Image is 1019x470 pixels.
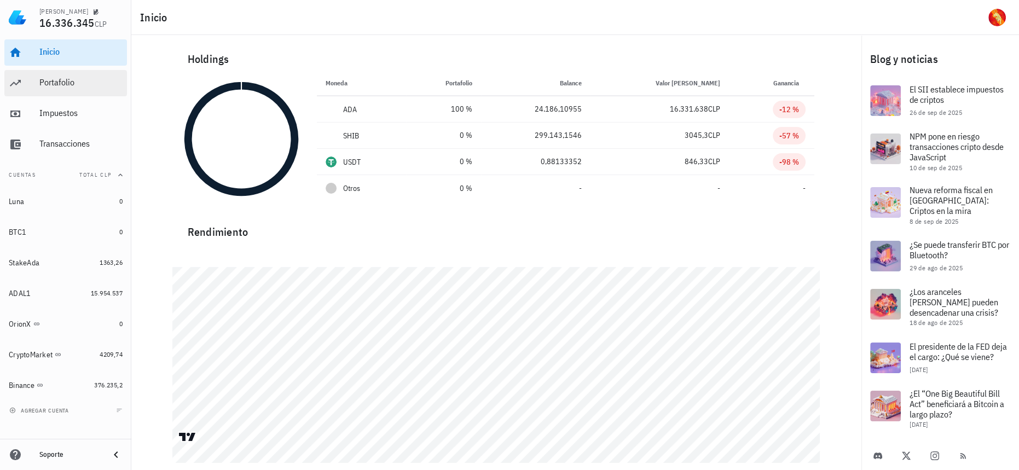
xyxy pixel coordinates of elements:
[910,131,1004,163] span: NPM pone en riesgo transacciones cripto desde JavaScript
[39,7,88,16] div: [PERSON_NAME]
[95,19,107,29] span: CLP
[4,280,127,306] a: ADAL1 15.954.537
[39,450,101,459] div: Soporte
[590,70,729,96] th: Valor [PERSON_NAME]
[39,138,123,149] div: Transacciones
[4,188,127,214] a: Luna 0
[94,381,123,389] span: 376.235,2
[4,101,127,127] a: Impuestos
[9,289,31,298] div: ADAL1
[708,156,720,166] span: CLP
[910,420,928,428] span: [DATE]
[4,341,127,368] a: CryptoMarket 4209,74
[481,70,590,96] th: Balance
[910,108,962,117] span: 26 de sep de 2025
[910,217,958,225] span: 8 de sep de 2025
[579,183,582,193] span: -
[803,183,806,193] span: -
[343,183,360,194] span: Otros
[490,103,581,115] div: 24.186,10955
[708,130,720,140] span: CLP
[11,407,69,414] span: agregar cuenta
[9,197,24,206] div: Luna
[100,350,123,358] span: 4209,74
[861,77,1019,125] a: El SII establece impuestos de criptos 26 de sep de 2025
[415,183,472,194] div: 0 %
[415,156,472,167] div: 0 %
[861,42,1019,77] div: Blog y noticias
[910,264,963,272] span: 29 de ago de 2025
[317,70,407,96] th: Moneda
[861,280,1019,334] a: ¿Los aranceles [PERSON_NAME] pueden desencadenar una crisis? 18 de ago de 2025
[326,104,337,115] div: ADA-icon
[119,197,123,205] span: 0
[326,130,337,141] div: SHIB-icon
[39,108,123,118] div: Impuestos
[4,131,127,158] a: Transacciones
[490,130,581,141] div: 299.143,1546
[4,249,127,276] a: StakeAda 1363,26
[861,178,1019,232] a: Nueva reforma fiscal en [GEOGRAPHIC_DATA]: Criptos en la mira 8 de sep de 2025
[9,350,53,359] div: CryptoMarket
[988,9,1006,26] div: avatar
[490,156,581,167] div: 0,88133352
[910,341,1007,362] span: El presidente de la FED deja el cargo: ¿Qué se viene?
[100,258,123,266] span: 1363,26
[9,9,26,26] img: LedgiFi
[39,15,95,30] span: 16.336.345
[861,382,1019,436] a: ¿El “One Big Beautiful Bill Act” beneficiará a Bitcoin a largo plazo? [DATE]
[910,184,993,216] span: Nueva reforma fiscal en [GEOGRAPHIC_DATA]: Criptos en la mira
[910,164,962,172] span: 10 de sep de 2025
[79,171,112,178] span: Total CLP
[779,130,799,141] div: -57 %
[9,258,39,268] div: StakeAda
[415,103,472,115] div: 100 %
[7,405,74,416] button: agregar cuenta
[779,104,799,115] div: -12 %
[685,130,708,140] span: 3045,3
[910,388,1004,420] span: ¿El “One Big Beautiful Bill Act” beneficiará a Bitcoin a largo plazo?
[861,125,1019,178] a: NPM pone en riesgo transacciones cripto desde JavaScript 10 de sep de 2025
[406,70,481,96] th: Portafolio
[4,162,127,188] button: CuentasTotal CLP
[119,320,123,328] span: 0
[4,311,127,337] a: OrionX 0
[4,70,127,96] a: Portafolio
[910,365,928,374] span: [DATE]
[179,42,814,77] div: Holdings
[343,156,361,167] div: USDT
[670,104,708,114] span: 16.331.638
[910,286,998,318] span: ¿Los aranceles [PERSON_NAME] pueden desencadenar una crisis?
[178,432,197,442] a: Charting by TradingView
[779,156,799,167] div: -98 %
[4,219,127,245] a: BTC1 0
[9,320,31,329] div: OrionX
[9,381,34,390] div: Binance
[685,156,708,166] span: 846,33
[39,77,123,88] div: Portafolio
[910,318,963,327] span: 18 de ago de 2025
[861,334,1019,382] a: El presidente de la FED deja el cargo: ¿Qué se viene? [DATE]
[343,104,357,115] div: ADA
[326,156,337,167] div: USDT-icon
[717,183,720,193] span: -
[343,130,360,141] div: SHIB
[91,289,123,297] span: 15.954.537
[119,228,123,236] span: 0
[9,228,26,237] div: BTC1
[910,239,1009,260] span: ¿Se puede transferir BTC por Bluetooth?
[4,39,127,66] a: Inicio
[708,104,720,114] span: CLP
[179,214,814,241] div: Rendimiento
[140,9,172,26] h1: Inicio
[773,79,806,87] span: Ganancia
[415,130,472,141] div: 0 %
[39,47,123,57] div: Inicio
[861,232,1019,280] a: ¿Se puede transferir BTC por Bluetooth? 29 de ago de 2025
[4,372,127,398] a: Binance 376.235,2
[910,84,1004,105] span: El SII establece impuestos de criptos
